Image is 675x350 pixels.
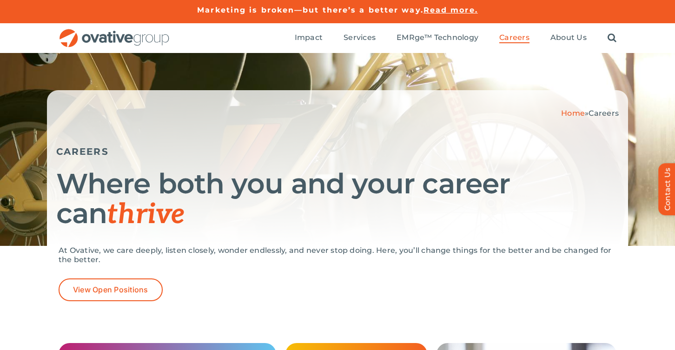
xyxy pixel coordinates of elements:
span: EMRge™ Technology [397,33,478,42]
span: Careers [499,33,529,42]
a: Services [344,33,376,43]
a: View Open Positions [59,278,163,301]
a: Home [561,109,585,118]
span: thrive [107,198,185,231]
span: » [561,109,619,118]
span: View Open Positions [73,285,148,294]
a: Impact [295,33,323,43]
p: At Ovative, we care deeply, listen closely, wonder endlessly, and never stop doing. Here, you’ll ... [59,246,616,264]
nav: Menu [295,23,616,53]
span: Impact [295,33,323,42]
a: EMRge™ Technology [397,33,478,43]
a: Careers [499,33,529,43]
h5: CAREERS [56,146,619,157]
a: Marketing is broken—but there’s a better way. [197,6,424,14]
a: Read more. [424,6,478,14]
a: OG_Full_horizontal_RGB [59,28,170,37]
span: Careers [589,109,619,118]
span: About Us [550,33,587,42]
span: Services [344,33,376,42]
a: About Us [550,33,587,43]
a: Search [608,33,616,43]
h1: Where both you and your career can [56,169,619,230]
